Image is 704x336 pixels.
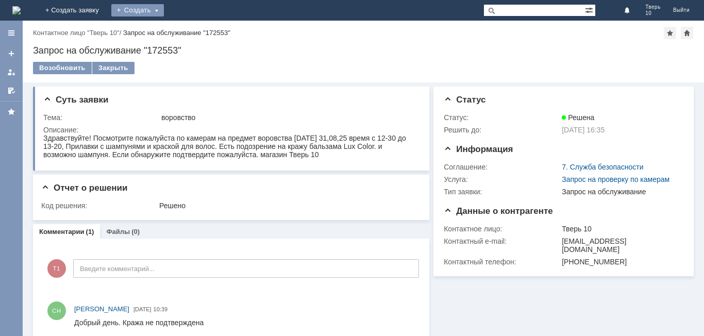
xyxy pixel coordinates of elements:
div: / [33,29,123,37]
div: Запрос на обслуживание [562,188,679,196]
span: [PERSON_NAME] [74,305,129,313]
div: Тип заявки: [444,188,560,196]
a: Комментарии [39,228,85,236]
div: Решить до: [444,126,560,134]
span: Информация [444,144,513,154]
div: Код решения: [41,201,157,210]
div: (0) [131,228,140,236]
div: Статус: [444,113,560,122]
span: Статус [444,95,485,105]
div: [PHONE_NUMBER] [562,258,679,266]
a: Контактное лицо "Тверь 10" [33,29,120,37]
a: Файлы [106,228,130,236]
a: Создать заявку [3,45,20,62]
div: Соглашение: [444,163,560,171]
span: [DATE] 16:35 [562,126,605,134]
div: Тверь 10 [562,225,679,233]
span: [DATE] [133,306,152,312]
a: Мои согласования [3,82,20,99]
div: Описание: [43,126,417,134]
span: 10 [645,10,661,16]
div: Запрос на обслуживание "172553" [123,29,230,37]
span: 10:39 [154,306,168,312]
span: Суть заявки [43,95,108,105]
span: Отчет о решении [41,183,127,193]
span: Тверь [645,4,661,10]
div: Контактный e-mail: [444,237,560,245]
a: 7. Служба безопасности [562,163,643,171]
div: воровство [161,113,415,122]
a: [PERSON_NAME] [74,304,129,314]
div: [EMAIL_ADDRESS][DOMAIN_NAME] [562,237,679,254]
div: Сделать домашней страницей [681,27,693,39]
img: logo [12,6,21,14]
a: Перейти на домашнюю страницу [12,6,21,14]
div: (1) [86,228,94,236]
div: Запрос на обслуживание "172553" [33,45,694,56]
div: Тема: [43,113,159,122]
span: Решена [562,113,594,122]
div: Добавить в избранное [664,27,676,39]
div: Создать [111,4,164,16]
span: Т1 [47,259,66,278]
div: Услуга: [444,175,560,183]
div: Контактное лицо: [444,225,560,233]
a: Запрос на проверку по камерам [562,175,669,183]
div: Контактный телефон: [444,258,560,266]
a: Мои заявки [3,64,20,80]
div: Решено [159,201,415,210]
span: Данные о контрагенте [444,206,553,216]
span: Расширенный поиск [585,5,595,14]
